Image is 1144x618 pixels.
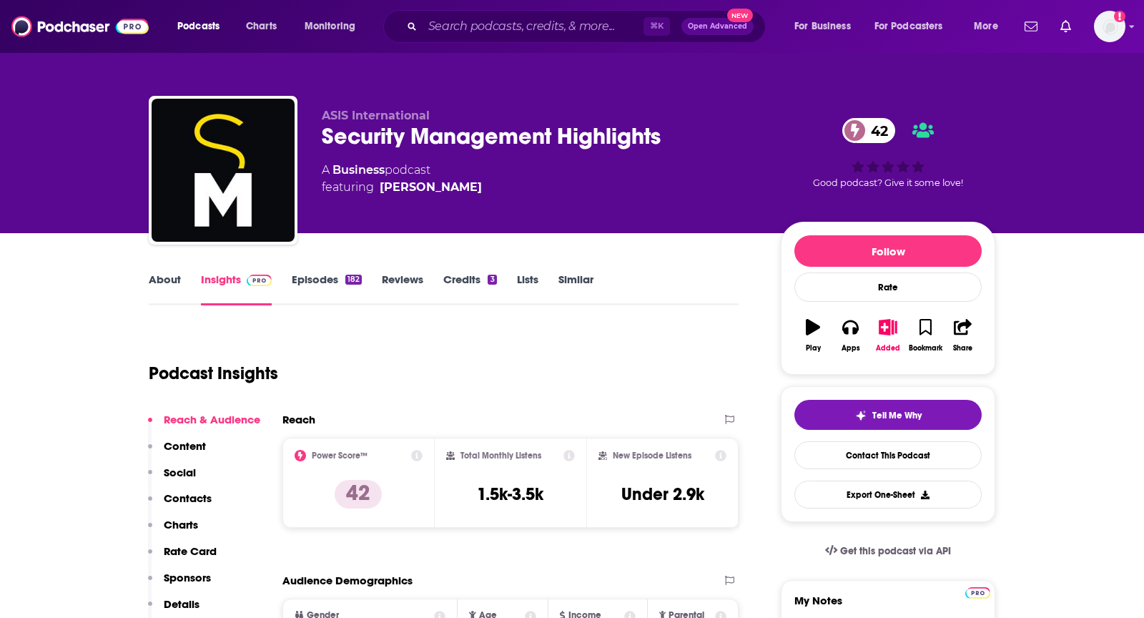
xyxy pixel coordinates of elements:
button: Charts [148,518,198,544]
a: Chuck Harold [380,179,482,196]
h1: Podcast Insights [149,363,278,384]
p: Social [164,466,196,479]
h2: New Episode Listens [613,451,691,461]
span: For Business [794,16,851,36]
span: 42 [857,118,895,143]
h2: Audience Demographics [282,574,413,587]
a: Business [332,163,385,177]
button: Sponsors [148,571,211,597]
h2: Total Monthly Listens [460,451,541,461]
img: User Profile [1094,11,1125,42]
p: Reach & Audience [164,413,260,426]
img: Security Management Highlights [152,99,295,242]
input: Search podcasts, credits, & more... [423,15,643,38]
button: Bookmark [907,310,944,361]
p: Content [164,439,206,453]
span: featuring [322,179,482,196]
a: Reviews [382,273,423,305]
button: open menu [964,15,1016,38]
span: ⌘ K [643,17,670,36]
span: ASIS International [322,109,430,122]
div: 182 [345,275,362,285]
span: New [727,9,753,22]
span: Monitoring [305,16,355,36]
span: More [974,16,998,36]
h2: Power Score™ [312,451,368,461]
p: Rate Card [164,544,217,558]
p: Charts [164,518,198,531]
button: Share [945,310,982,361]
a: 42 [842,118,895,143]
button: Social [148,466,196,492]
button: Export One-Sheet [794,481,982,509]
a: Show notifications dropdown [1019,14,1043,39]
button: Follow [794,235,982,267]
span: Podcasts [177,16,220,36]
button: open menu [865,15,964,38]
p: Details [164,597,199,611]
button: Content [148,439,206,466]
button: open menu [784,15,869,38]
a: InsightsPodchaser Pro [201,273,272,305]
a: Charts [237,15,285,38]
button: Added [869,310,907,361]
a: Lists [517,273,538,305]
span: Good podcast? Give it some love! [813,177,963,188]
a: Episodes182 [292,273,362,305]
button: Show profile menu [1094,11,1125,42]
button: Open AdvancedNew [681,18,754,35]
div: Search podcasts, credits, & more... [397,10,779,43]
button: open menu [167,15,238,38]
div: Added [876,344,900,353]
a: Credits3 [443,273,496,305]
img: Podchaser - Follow, Share and Rate Podcasts [11,13,149,40]
span: Open Advanced [688,23,747,30]
a: Show notifications dropdown [1055,14,1077,39]
a: Contact This Podcast [794,441,982,469]
a: Get this podcast via API [814,534,962,569]
span: For Podcasters [874,16,943,36]
div: Bookmark [909,344,942,353]
img: Podchaser Pro [247,275,272,286]
div: Rate [794,273,982,302]
a: About [149,273,181,305]
div: A podcast [322,162,482,196]
p: 42 [335,480,382,509]
h2: Reach [282,413,315,426]
h3: 1.5k-3.5k [477,484,543,505]
button: tell me why sparkleTell Me Why [794,400,982,430]
svg: Add a profile image [1114,11,1125,22]
img: tell me why sparkle [855,410,867,421]
p: Sponsors [164,571,211,584]
button: open menu [295,15,374,38]
img: Podchaser Pro [965,587,990,599]
a: Pro website [965,585,990,599]
div: Share [953,344,972,353]
h3: Under 2.9k [621,484,704,505]
div: Apps [842,344,860,353]
span: Charts [246,16,277,36]
button: Apps [832,310,869,361]
span: Logged in as TeemsPR [1094,11,1125,42]
button: Rate Card [148,544,217,571]
button: Contacts [148,491,212,518]
button: Play [794,310,832,361]
a: Similar [558,273,593,305]
span: Tell Me Why [872,410,922,421]
div: Play [806,344,821,353]
span: Get this podcast via API [840,545,951,557]
p: Contacts [164,491,212,505]
div: 3 [488,275,496,285]
div: 42Good podcast? Give it some love! [781,109,995,197]
button: Reach & Audience [148,413,260,439]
